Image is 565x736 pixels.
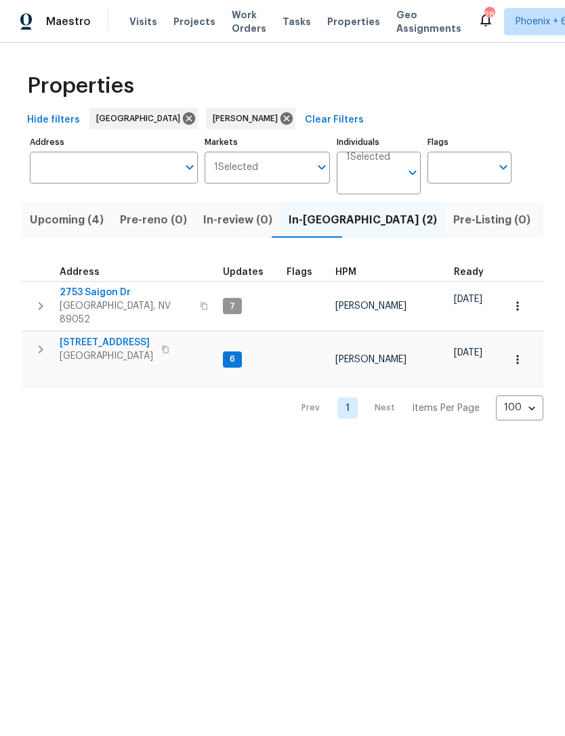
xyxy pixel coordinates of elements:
[89,108,198,129] div: [GEOGRAPHIC_DATA]
[224,301,240,312] span: 7
[454,295,482,304] span: [DATE]
[129,15,157,28] span: Visits
[206,108,295,129] div: [PERSON_NAME]
[305,112,364,129] span: Clear Filters
[46,15,91,28] span: Maestro
[180,158,199,177] button: Open
[484,8,494,22] div: 28
[224,353,240,365] span: 6
[327,15,380,28] span: Properties
[454,267,496,277] div: Earliest renovation start date (first business day after COE or Checkout)
[289,211,437,230] span: In-[GEOGRAPHIC_DATA] (2)
[412,402,480,415] p: Items Per Page
[282,17,311,26] span: Tasks
[337,397,358,418] a: Goto page 1
[299,108,369,133] button: Clear Filters
[213,112,283,125] span: [PERSON_NAME]
[60,349,153,363] span: [GEOGRAPHIC_DATA]
[60,299,192,326] span: [GEOGRAPHIC_DATA], NV 89052
[223,267,264,277] span: Updates
[30,138,198,146] label: Address
[346,152,390,163] span: 1 Selected
[205,138,331,146] label: Markets
[335,301,406,311] span: [PERSON_NAME]
[427,138,511,146] label: Flags
[96,112,186,125] span: [GEOGRAPHIC_DATA]
[396,8,461,35] span: Geo Assignments
[454,348,482,358] span: [DATE]
[494,158,513,177] button: Open
[27,112,80,129] span: Hide filters
[453,211,530,230] span: Pre-Listing (0)
[232,8,266,35] span: Work Orders
[30,211,104,230] span: Upcoming (4)
[454,267,484,277] span: Ready
[27,79,134,93] span: Properties
[337,138,421,146] label: Individuals
[496,390,543,425] div: 100
[60,336,153,349] span: [STREET_ADDRESS]
[335,267,356,277] span: HPM
[60,267,100,277] span: Address
[403,163,422,182] button: Open
[335,355,406,364] span: [PERSON_NAME]
[287,267,312,277] span: Flags
[214,162,258,173] span: 1 Selected
[203,211,272,230] span: In-review (0)
[312,158,331,177] button: Open
[173,15,215,28] span: Projects
[289,395,543,420] nav: Pagination Navigation
[22,108,85,133] button: Hide filters
[120,211,187,230] span: Pre-reno (0)
[60,286,192,299] span: 2753 Saigon Dr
